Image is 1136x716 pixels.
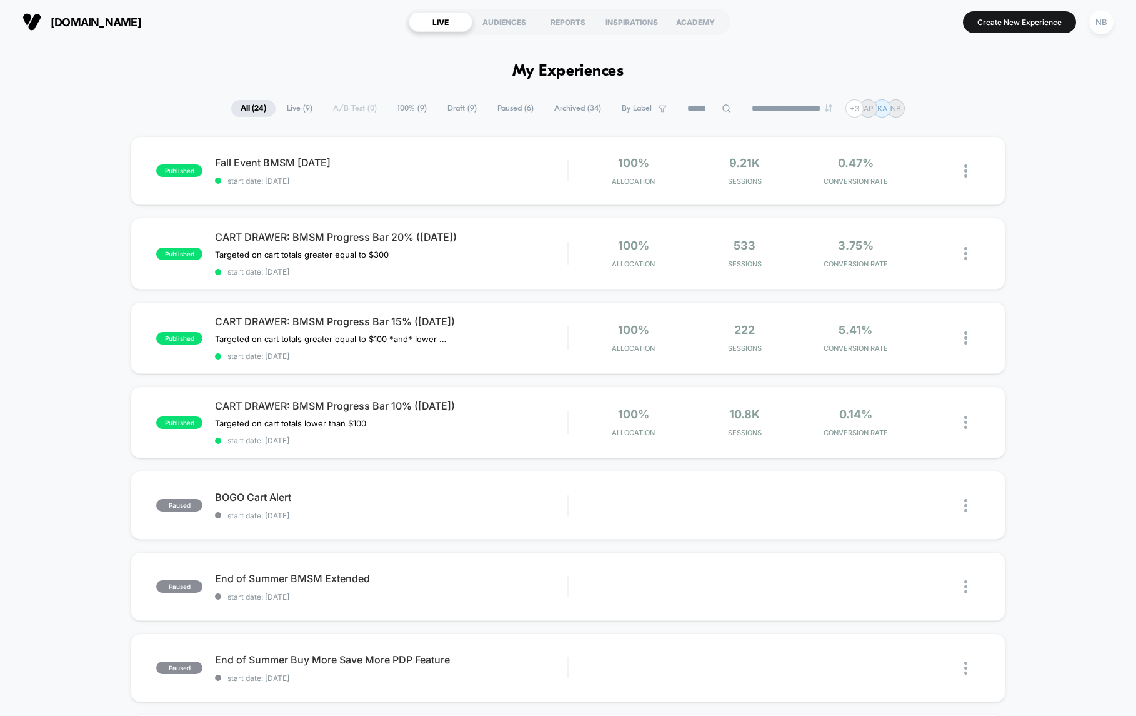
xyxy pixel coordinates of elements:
span: 100% ( 9 ) [388,100,436,117]
span: paused [156,580,202,593]
span: CONVERSION RATE [804,344,909,353]
span: 10.8k [729,408,760,421]
span: 100% [618,408,649,421]
span: Sessions [692,428,797,437]
span: Sessions [692,344,797,353]
span: start date: [DATE] [215,436,567,445]
span: 533 [734,239,755,252]
div: ACADEMY [664,12,727,32]
span: End of Summer Buy More Save More PDP Feature [215,653,567,666]
img: close [964,164,967,178]
span: Draft ( 9 ) [438,100,486,117]
button: [DOMAIN_NAME] [19,12,145,32]
button: NB [1085,9,1117,35]
span: paused [156,662,202,674]
span: Sessions [692,177,797,186]
div: NB [1089,10,1114,34]
p: KA [877,104,887,113]
span: published [156,164,202,177]
span: Live ( 9 ) [277,100,322,117]
span: Targeted on cart totals greater equal to $100 *and* lower than $300 [215,334,447,344]
span: End of Summer BMSM Extended [215,572,567,585]
span: 5.41% [839,323,872,336]
div: INSPIRATIONS [600,12,664,32]
span: start date: [DATE] [215,176,567,186]
img: close [964,662,967,675]
span: Allocation [612,344,655,353]
img: close [964,580,967,593]
span: published [156,248,202,260]
span: Paused ( 6 ) [488,100,543,117]
span: 100% [618,239,649,252]
img: close [964,247,967,260]
span: start date: [DATE] [215,673,567,683]
span: start date: [DATE] [215,267,567,276]
span: CONVERSION RATE [804,428,909,437]
span: published [156,416,202,429]
div: LIVE [409,12,472,32]
span: start date: [DATE] [215,511,567,520]
span: 222 [734,323,755,336]
img: Visually logo [22,13,41,31]
img: close [964,416,967,429]
p: NB [890,104,901,113]
span: Fall Event BMSM [DATE] [215,156,567,169]
div: REPORTS [536,12,600,32]
span: 100% [618,156,649,169]
div: + 3 [845,99,864,118]
div: AUDIENCES [472,12,536,32]
span: 100% [618,323,649,336]
span: CART DRAWER: BMSM Progress Bar 20% ([DATE]) [215,231,567,243]
span: CONVERSION RATE [804,260,909,268]
img: close [964,499,967,512]
span: start date: [DATE] [215,351,567,361]
span: Targeted on cart totals lower than $100 [215,418,366,428]
span: By Label [622,104,652,113]
h1: My Experiences [512,63,624,81]
span: CART DRAWER: BMSM Progress Bar 10% ([DATE]) [215,400,567,412]
span: CART DRAWER: BMSM Progress Bar 15% ([DATE]) [215,315,567,328]
span: published [156,332,202,345]
span: 3.75% [838,239,874,252]
img: close [964,331,967,345]
span: CONVERSION RATE [804,177,909,186]
span: 9.21k [729,156,760,169]
span: All ( 24 ) [231,100,276,117]
span: Sessions [692,260,797,268]
span: Allocation [612,428,655,437]
span: Targeted on cart totals greater equal to $300 [215,250,389,260]
span: Archived ( 34 ) [545,100,610,117]
span: BOGO Cart Alert [215,491,567,503]
button: Create New Experience [963,11,1076,33]
span: Allocation [612,177,655,186]
span: start date: [DATE] [215,592,567,602]
img: end [825,104,832,112]
span: 0.14% [839,408,872,421]
span: paused [156,499,202,512]
span: Allocation [612,260,655,268]
span: [DOMAIN_NAME] [51,16,141,29]
span: 0.47% [838,156,874,169]
p: AP [864,104,874,113]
